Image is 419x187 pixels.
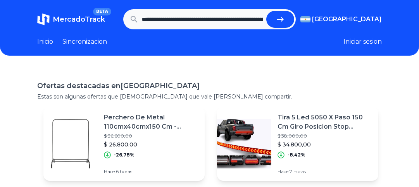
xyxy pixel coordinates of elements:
span: [GEOGRAPHIC_DATA] [312,15,382,24]
button: [GEOGRAPHIC_DATA] [300,15,382,24]
p: $ 36.600,00 [104,133,198,139]
span: BETA [93,8,111,15]
h1: Ofertas destacadas en [GEOGRAPHIC_DATA] [37,80,382,91]
img: Featured image [217,117,271,171]
a: Sincronizacion [62,37,107,46]
p: -8,42% [288,152,305,158]
p: Hace 6 horas [104,168,198,175]
p: $ 26.800,00 [104,141,198,148]
a: MercadoTrackBETA [37,13,105,25]
img: Featured image [43,117,98,171]
p: -26,78% [114,152,134,158]
span: MercadoTrack [53,15,105,24]
p: $ 38.000,00 [278,133,372,139]
a: Featured imageTira 5 Led 5050 X Paso 150 Cm Giro Posicion Stop Marcha Atra$ 38.000,00$ 34.800,00-... [217,107,378,181]
a: Inicio [37,37,53,46]
p: Tira 5 Led 5050 X Paso 150 Cm Giro Posicion Stop Marcha Atra [278,113,372,131]
p: Perchero De Metal 110cmx40cmx150 Cm - Nilapack [104,113,198,131]
p: Hace 7 horas [278,168,372,175]
img: Argentina [300,16,310,22]
button: Iniciar sesion [343,37,382,46]
p: $ 34.800,00 [278,141,372,148]
img: MercadoTrack [37,13,50,25]
p: Estas son algunas ofertas que [DEMOGRAPHIC_DATA] que vale [PERSON_NAME] compartir. [37,93,382,100]
a: Featured imagePerchero De Metal 110cmx40cmx150 Cm - Nilapack$ 36.600,00$ 26.800,00-26,78%Hace 6 h... [43,107,205,181]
